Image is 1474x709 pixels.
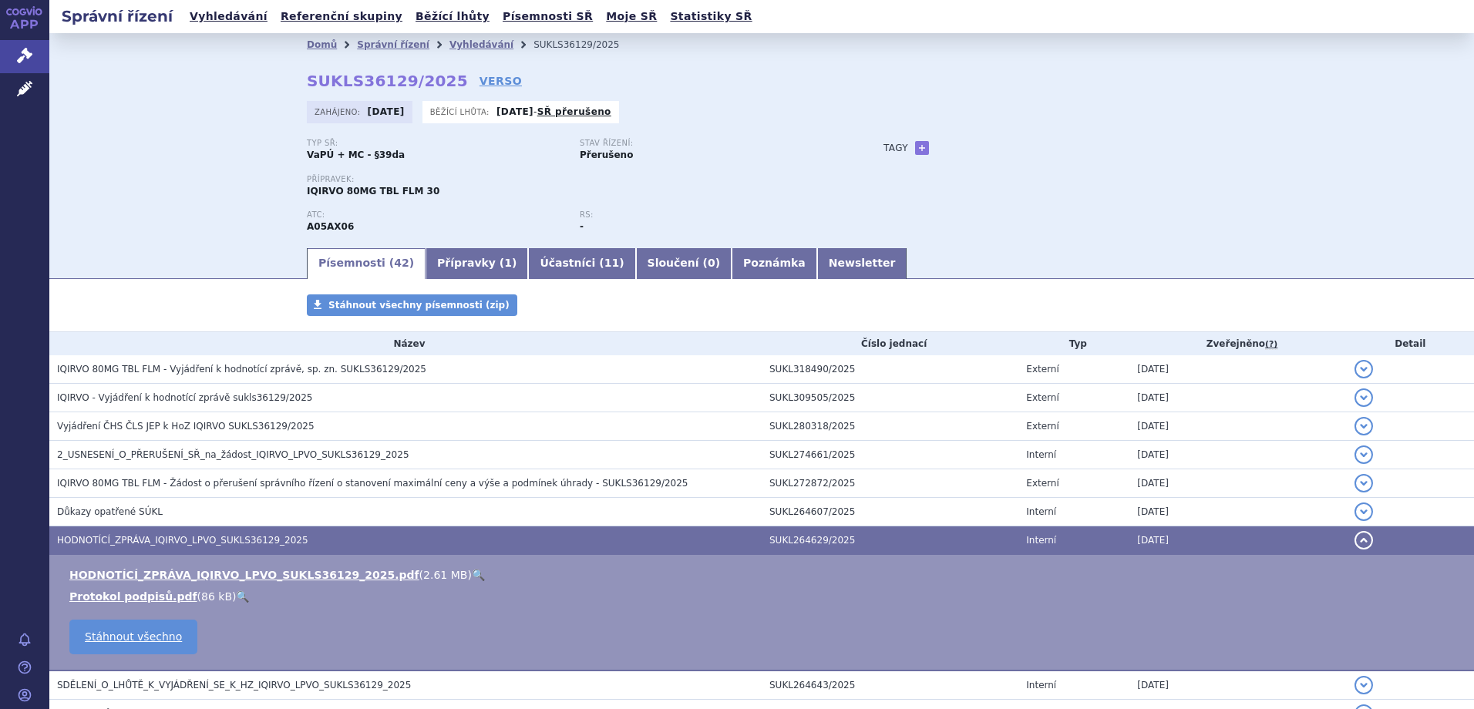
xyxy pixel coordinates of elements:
button: detail [1355,502,1373,521]
span: Externí [1026,364,1058,375]
p: RS: [580,210,837,220]
li: SUKLS36129/2025 [533,33,639,56]
a: 🔍 [472,569,485,581]
span: SDĚLENÍ_O_LHŮTĚ_K_VYJÁDŘENÍ_SE_K_HZ_IQIRVO_LPVO_SUKLS36129_2025 [57,680,411,691]
p: ATC: [307,210,564,220]
td: SUKL318490/2025 [762,355,1018,384]
button: detail [1355,445,1373,464]
strong: Přerušeno [580,150,633,160]
a: Newsletter [817,248,907,279]
strong: SUKLS36129/2025 [307,72,468,90]
span: Interní [1026,506,1056,517]
span: IQIRVO 80MG TBL FLM - Žádost o přerušení správního řízení o stanovení maximální ceny a výše a pod... [57,478,688,489]
span: IQIRVO 80MG TBL FLM - Vyjádření k hodnotící zprávě, sp. zn. SUKLS36129/2025 [57,364,426,375]
a: Písemnosti (42) [307,248,426,279]
span: Interní [1026,680,1056,691]
td: [DATE] [1129,469,1346,498]
span: Stáhnout všechny písemnosti (zip) [328,300,510,311]
span: Externí [1026,421,1058,432]
span: 86 kB [201,590,232,603]
a: Správní řízení [357,39,429,50]
a: Vyhledávání [449,39,513,50]
strong: VaPÚ + MC - §39da [307,150,405,160]
a: Statistiky SŘ [665,6,756,27]
a: 🔍 [236,590,249,603]
span: Externí [1026,478,1058,489]
a: SŘ přerušeno [537,106,611,117]
td: [DATE] [1129,355,1346,384]
span: Externí [1026,392,1058,403]
span: Interní [1026,449,1056,460]
strong: ELAFIBRANOR [307,221,354,232]
a: Poznámka [732,248,817,279]
a: Písemnosti SŘ [498,6,597,27]
button: detail [1355,360,1373,378]
strong: [DATE] [368,106,405,117]
a: Referenční skupiny [276,6,407,27]
a: HODNOTÍCÍ_ZPRÁVA_IQIRVO_LPVO_SUKLS36129_2025.pdf [69,569,419,581]
p: Přípravek: [307,175,853,184]
span: IQIRVO 80MG TBL FLM 30 [307,186,439,197]
span: 2_USNESENÍ_O_PŘERUŠENÍ_SŘ_na_žádost_IQIRVO_LPVO_SUKLS36129_2025 [57,449,409,460]
p: Stav řízení: [580,139,837,148]
button: detail [1355,474,1373,492]
span: Zahájeno: [315,106,363,118]
button: detail [1355,388,1373,407]
span: 1 [504,257,512,269]
a: Sloučení (0) [636,248,732,279]
li: ( ) [69,589,1459,604]
td: [DATE] [1129,384,1346,412]
a: Přípravky (1) [426,248,528,279]
th: Detail [1347,332,1474,355]
td: SUKL264607/2025 [762,498,1018,526]
a: Účastníci (11) [528,248,635,279]
abbr: (?) [1265,339,1277,350]
span: HODNOTÍCÍ_ZPRÁVA_IQIRVO_LPVO_SUKLS36129_2025 [57,535,308,546]
a: Domů [307,39,337,50]
td: [DATE] [1129,498,1346,526]
td: [DATE] [1129,412,1346,441]
button: detail [1355,531,1373,549]
a: Stáhnout všechny písemnosti (zip) [307,294,517,316]
span: IQIRVO - Vyjádření k hodnotící zprávě sukls36129/2025 [57,392,312,403]
a: Vyhledávání [185,6,272,27]
span: Vyjádření ČHS ČLS JEP k HoZ IQIRVO SUKLS36129/2025 [57,421,315,432]
th: Číslo jednací [762,332,1018,355]
th: Zveřejněno [1129,332,1346,355]
span: 2.61 MB [423,569,467,581]
span: Běžící lhůta: [430,106,493,118]
button: detail [1355,676,1373,694]
th: Typ [1018,332,1129,355]
td: [DATE] [1129,441,1346,469]
strong: [DATE] [496,106,533,117]
td: SUKL264643/2025 [762,670,1018,700]
a: + [915,141,929,155]
td: SUKL280318/2025 [762,412,1018,441]
a: Moje SŘ [601,6,661,27]
button: detail [1355,417,1373,435]
a: Protokol podpisů.pdf [69,590,197,603]
a: Běžící lhůty [411,6,494,27]
span: Interní [1026,535,1056,546]
p: - [496,106,611,118]
strong: - [580,221,584,232]
td: SUKL264629/2025 [762,526,1018,555]
a: VERSO [480,73,522,89]
p: Typ SŘ: [307,139,564,148]
a: Stáhnout všechno [69,620,197,654]
span: Důkazy opatřené SÚKL [57,506,163,517]
span: 11 [604,257,619,269]
td: SUKL272872/2025 [762,469,1018,498]
td: SUKL309505/2025 [762,384,1018,412]
li: ( ) [69,567,1459,583]
td: [DATE] [1129,670,1346,700]
td: [DATE] [1129,526,1346,555]
span: 0 [708,257,715,269]
span: 42 [394,257,409,269]
th: Název [49,332,762,355]
h3: Tagy [883,139,908,157]
td: SUKL274661/2025 [762,441,1018,469]
h2: Správní řízení [49,5,185,27]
